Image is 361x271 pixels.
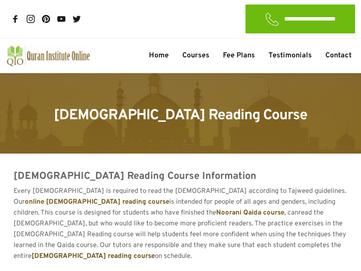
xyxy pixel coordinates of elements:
[14,170,256,182] span: [DEMOGRAPHIC_DATA] Reading Course Information
[268,50,312,61] span: Testimonials
[284,209,298,217] span: , can
[147,50,171,61] a: Home
[323,50,354,61] a: Contact
[221,50,257,61] a: Fee Plans
[180,50,212,61] a: Courses
[25,198,169,206] a: online [DEMOGRAPHIC_DATA] reading course
[32,252,155,261] a: [DEMOGRAPHIC_DATA] reading course
[149,50,169,61] span: Home
[266,50,314,61] a: Testimonials
[223,50,255,61] span: Fee Plans
[54,107,307,125] span: [DEMOGRAPHIC_DATA] Reading Course
[325,50,352,61] span: Contact
[14,220,348,261] span: , but who would like to become more proficient readers. The practice exercises in the [DEMOGRAPHI...
[14,209,325,228] a: read the [DEMOGRAPHIC_DATA]
[14,187,348,206] span: Every [DEMOGRAPHIC_DATA] is required to read the [DEMOGRAPHIC_DATA] according to Tajweed guidelin...
[216,209,284,217] a: Noorani Qaida course
[182,50,209,61] span: Courses
[155,252,192,261] span: on schedule.
[7,45,90,66] a: quran-institute-online-australia
[14,198,337,217] span: is intended for people of all ages and genders, including children. This course is designed for s...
